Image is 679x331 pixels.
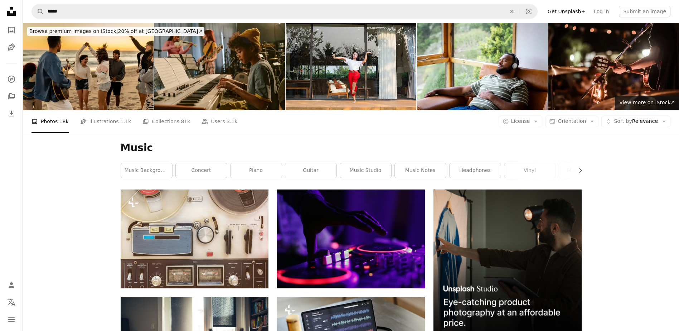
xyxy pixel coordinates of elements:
[590,6,613,17] a: Log in
[120,117,131,125] span: 1.1k
[4,106,19,121] a: Download History
[574,163,582,178] button: scroll list to the right
[142,110,190,133] a: Collections 81k
[4,278,19,292] a: Log in / Sign up
[29,28,202,34] span: 20% off at [GEOGRAPHIC_DATA] ↗
[511,118,530,124] span: License
[499,116,543,127] button: License
[23,23,209,40] a: Browse premium images on iStock|20% off at [GEOGRAPHIC_DATA]↗
[4,295,19,310] button: Language
[559,163,610,178] a: music festival
[619,6,670,17] button: Submit an image
[4,40,19,54] a: Illustrations
[615,96,679,110] a: View more on iStock↗
[504,163,556,178] a: vinyl
[29,28,118,34] span: Browse premium images on iStock |
[231,163,282,178] a: piano
[121,163,172,178] a: music background
[4,23,19,37] a: Photos
[619,100,675,105] span: View more on iStock ↗
[545,116,598,127] button: Orientation
[23,23,154,110] img: Friends dancing and having fun on the beach
[80,110,131,133] a: Illustrations 1.1k
[202,110,237,133] a: Users 3.1k
[520,5,537,18] button: Visual search
[285,163,336,178] a: guitar
[4,312,19,327] button: Menu
[121,190,268,288] img: Retro styled close up of a vintage tape recorder
[32,5,44,18] button: Search Unsplash
[277,235,425,242] a: selective focus silhouette photography of man playing red-lighted DJ terminal
[340,163,391,178] a: music studio
[395,163,446,178] a: music notes
[558,118,586,124] span: Orientation
[121,141,582,154] h1: Music
[227,117,237,125] span: 3.1k
[31,4,538,19] form: Find visuals sitewide
[614,118,632,124] span: Sort by
[4,72,19,86] a: Explore
[450,163,501,178] a: headphones
[176,163,227,178] a: concert
[181,117,190,125] span: 81k
[286,23,416,110] img: A young girl is practicing Thai traditional dancing at home.
[601,116,670,127] button: Sort byRelevance
[121,235,268,242] a: Retro styled close up of a vintage tape recorder
[548,23,679,110] img: The musicians were playing rock music on stage, there was an audience full of people watching the...
[543,6,590,17] a: Get Unsplash+
[614,118,658,125] span: Relevance
[417,23,548,110] img: Peace and Quiet
[504,5,520,18] button: Clear
[4,89,19,104] a: Collections
[277,190,425,288] img: selective focus silhouette photography of man playing red-lighted DJ terminal
[154,23,285,110] img: Boy Focused on Playing Keyboard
